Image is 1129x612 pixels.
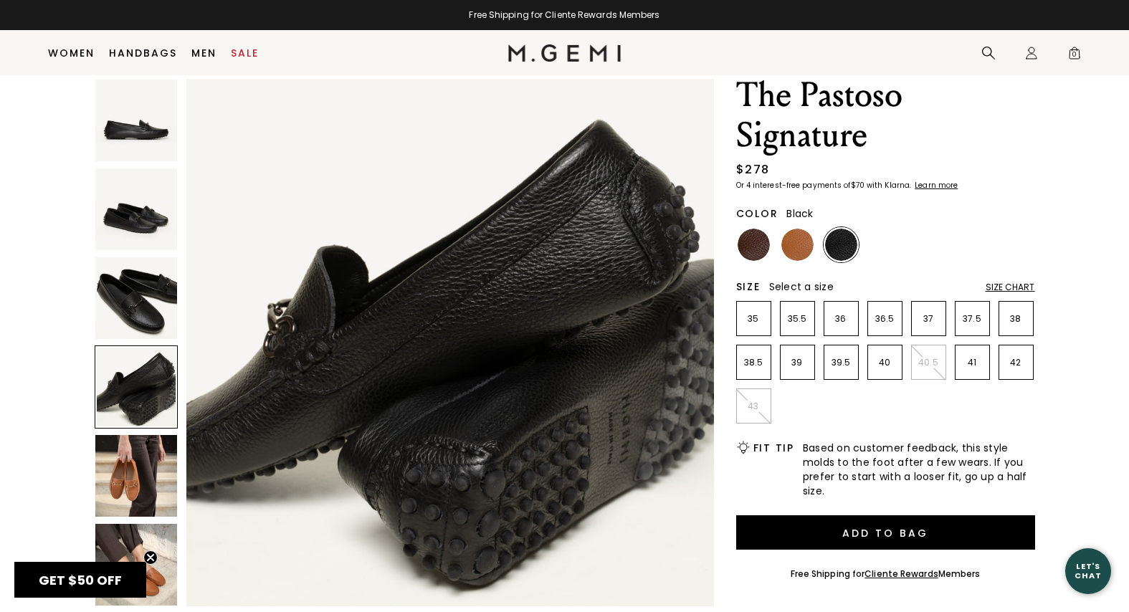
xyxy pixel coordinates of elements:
a: Learn more [913,181,958,190]
p: 38 [999,313,1033,325]
span: 0 [1067,49,1082,63]
p: 42 [999,357,1033,368]
a: Sale [231,47,259,59]
img: Black [825,229,857,261]
div: $278 [736,161,770,178]
p: 39.5 [824,357,858,368]
p: 35 [737,313,771,325]
span: GET $50 OFF [39,571,122,589]
h2: Size [736,281,761,292]
p: 37.5 [956,313,989,325]
h1: The Pastoso Signature [736,75,1035,156]
a: Men [191,47,216,59]
img: M.Gemi [508,44,621,62]
p: 40.5 [912,357,945,368]
p: 43 [737,401,771,412]
button: Add to Bag [736,515,1035,550]
div: GET $50 OFFClose teaser [14,562,146,598]
img: Chocolate [738,229,770,261]
img: The Pastoso Signature [95,435,177,517]
button: Close teaser [143,550,158,565]
div: Let's Chat [1065,562,1111,580]
p: 37 [912,313,945,325]
div: Size Chart [986,282,1035,293]
h2: Color [736,208,778,219]
img: The Pastoso Signature [95,524,177,606]
div: Free Shipping for Members [791,568,981,580]
p: 40 [868,357,902,368]
span: Select a size [769,279,834,294]
p: 39 [781,357,814,368]
h2: Fit Tip [753,442,794,454]
img: The Pastoso Signature [95,168,177,250]
span: Based on customer feedback, this style molds to the foot after a few wears. If you prefer to star... [803,441,1035,498]
img: The Pastoso Signature [95,80,177,161]
a: Handbags [109,47,177,59]
klarna-placement-style-amount: $70 [851,180,864,191]
p: 36 [824,313,858,325]
a: Cliente Rewards [864,568,938,580]
p: 38.5 [737,357,771,368]
img: The Pastoso Signature [95,257,177,339]
img: Tan [781,229,814,261]
klarna-placement-style-body: Or 4 interest-free payments of [736,180,851,191]
klarna-placement-style-cta: Learn more [915,180,958,191]
p: 41 [956,357,989,368]
a: Women [48,47,95,59]
img: The Pastoso Signature [186,79,714,606]
span: Black [786,206,813,221]
p: 36.5 [868,313,902,325]
p: 35.5 [781,313,814,325]
klarna-placement-style-body: with Klarna [867,180,913,191]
